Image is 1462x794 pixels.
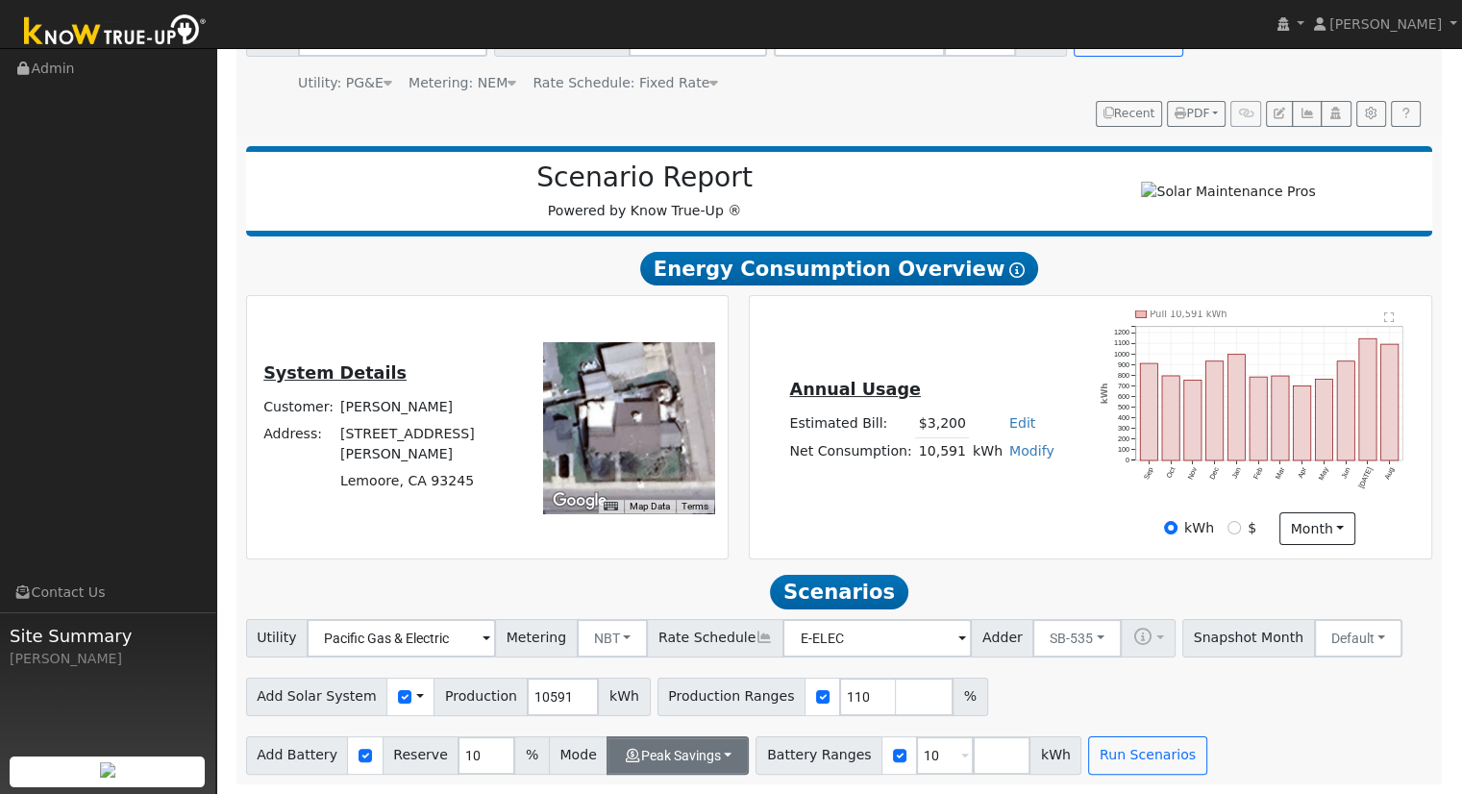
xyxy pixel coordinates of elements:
[681,501,708,511] a: Terms (opens in new tab)
[789,380,920,399] u: Annual Usage
[1206,360,1224,460] rect: onclick=""
[1275,465,1288,481] text: Mar
[1391,101,1421,128] a: Help Link
[598,678,650,716] span: kWh
[657,678,805,716] span: Production Ranges
[1318,465,1331,482] text: May
[337,468,517,495] td: Lemoore, CA 93245
[1228,354,1246,460] rect: onclick=""
[969,437,1005,465] td: kWh
[246,678,388,716] span: Add Solar System
[495,619,578,658] span: Metering
[1329,16,1442,32] span: [PERSON_NAME]
[548,488,611,513] a: Open this area in Google Maps (opens a new window)
[1248,518,1256,538] label: $
[1140,363,1157,460] rect: onclick=""
[1382,344,1400,460] rect: onclick=""
[915,437,969,465] td: 10,591
[1227,521,1241,534] input: $
[260,421,337,468] td: Address:
[1096,101,1163,128] button: Recent
[1009,415,1035,431] a: Edit
[756,736,882,775] span: Battery Ranges
[1358,466,1375,490] text: [DATE]
[1118,392,1129,401] text: 600
[1314,619,1403,658] button: Default
[1118,445,1129,454] text: 100
[1321,101,1350,128] button: Login As
[1384,466,1398,482] text: Aug
[1009,262,1025,278] i: Show Help
[1297,465,1309,480] text: Apr
[14,11,216,54] img: Know True-Up
[1251,377,1268,460] rect: onclick=""
[1230,466,1243,481] text: Jan
[1164,521,1177,534] input: kWh
[630,500,670,513] button: Map Data
[1114,328,1129,336] text: 1200
[533,75,718,90] span: Alias: None
[549,736,607,775] span: Mode
[647,619,783,658] span: Rate Schedule
[640,252,1038,286] span: Energy Consumption Overview
[782,619,972,658] input: Select a Rate Schedule
[915,410,969,438] td: $3,200
[971,619,1033,658] span: Adder
[1360,338,1377,460] rect: onclick=""
[1141,182,1315,202] img: Solar Maintenance Pros
[307,619,496,658] input: Select a Utility
[1165,466,1177,480] text: Oct
[246,736,349,775] span: Add Battery
[1009,443,1054,459] a: Modify
[10,623,206,649] span: Site Summary
[1338,360,1355,460] rect: onclick=""
[1118,434,1129,443] text: 200
[265,161,1024,194] h2: Scenario Report
[1114,349,1129,358] text: 1000
[1273,376,1290,460] rect: onclick=""
[577,619,649,658] button: NBT
[1118,382,1129,390] text: 700
[607,736,749,775] button: Peak Savings
[1118,403,1129,411] text: 500
[100,762,115,778] img: retrieve
[1118,424,1129,433] text: 300
[383,736,459,775] span: Reserve
[1294,385,1311,460] rect: onclick=""
[1162,376,1179,460] rect: onclick=""
[1126,456,1129,464] text: 0
[770,575,907,609] span: Scenarios
[298,73,392,93] div: Utility: PG&E
[1032,619,1122,658] button: SB-535
[1184,518,1214,538] label: kWh
[1266,101,1293,128] button: Edit User
[953,678,987,716] span: %
[1088,736,1206,775] button: Run Scenarios
[1292,101,1322,128] button: Multi-Series Graph
[1182,619,1315,658] span: Snapshot Month
[1175,107,1209,120] span: PDF
[1184,380,1202,460] rect: onclick=""
[434,678,528,716] span: Production
[1252,466,1265,481] text: Feb
[1118,370,1129,379] text: 800
[1029,736,1081,775] span: kWh
[604,500,617,513] button: Keyboard shortcuts
[1118,360,1129,368] text: 900
[409,73,516,93] div: Metering: NEM
[1101,383,1110,404] text: kWh
[786,410,915,438] td: Estimated Bill:
[260,394,337,421] td: Customer:
[10,649,206,669] div: [PERSON_NAME]
[548,488,611,513] img: Google
[1208,465,1222,481] text: Dec
[1151,309,1228,319] text: Pull 10,591 kWh
[1186,465,1200,481] text: Nov
[1114,338,1129,347] text: 1100
[1385,311,1396,323] text: 
[786,437,915,465] td: Net Consumption:
[514,736,549,775] span: %
[1316,379,1333,460] rect: onclick=""
[1279,512,1355,545] button: month
[337,421,517,468] td: [STREET_ADDRESS][PERSON_NAME]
